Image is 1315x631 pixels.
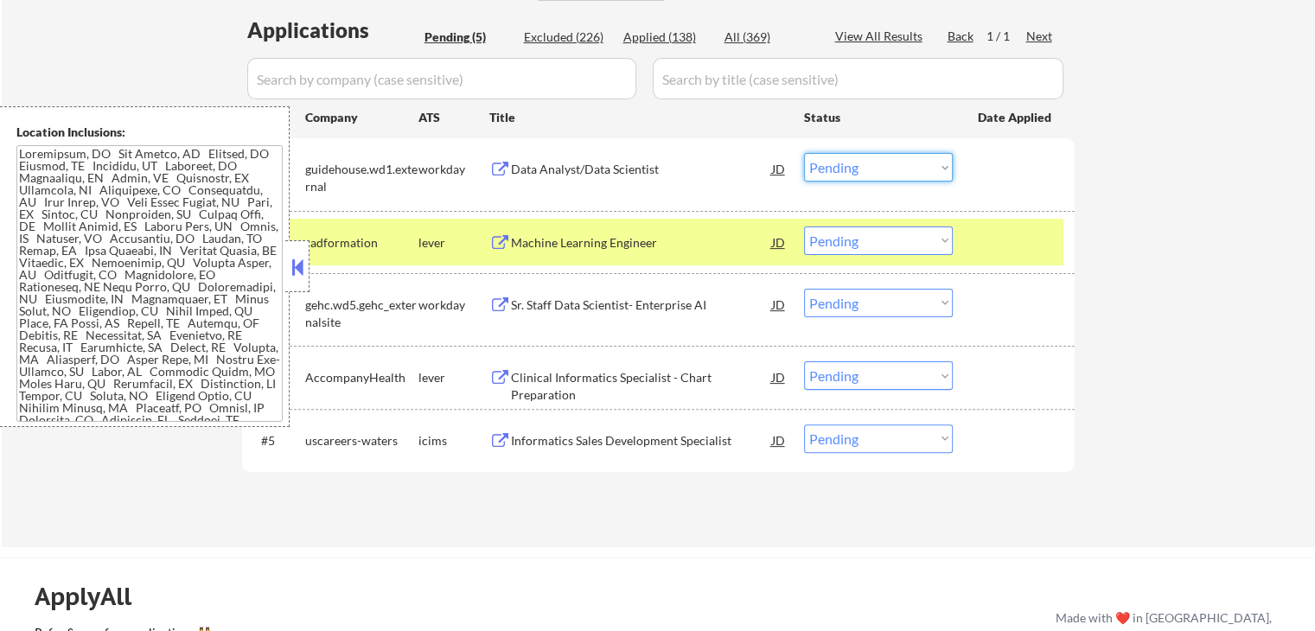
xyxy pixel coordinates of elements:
div: Machine Learning Engineer [511,234,772,252]
div: workday [418,161,489,178]
div: radformation [305,234,418,252]
div: AccompanyHealth [305,369,418,386]
div: lever [418,369,489,386]
div: Title [489,109,788,126]
div: JD [770,153,788,184]
div: Pending (5) [425,29,511,46]
div: ApplyAll [35,582,151,611]
div: JD [770,424,788,456]
div: guidehouse.wd1.external [305,161,418,194]
div: Clinical Informatics Specialist - Chart Preparation [511,369,772,403]
div: JD [770,226,788,258]
div: Informatics Sales Development Specialist [511,432,772,449]
div: gehc.wd5.gehc_externalsite [305,296,418,330]
div: Date Applied [978,109,1054,126]
div: Excluded (226) [524,29,610,46]
div: workday [418,296,489,314]
div: uscareers-waters [305,432,418,449]
div: View All Results [835,28,928,45]
div: Applications [247,20,418,41]
div: JD [770,361,788,392]
div: Company [305,109,418,126]
div: ATS [418,109,489,126]
div: JD [770,289,788,320]
div: All (369) [725,29,811,46]
div: Applied (138) [623,29,710,46]
div: 1 / 1 [986,28,1026,45]
div: lever [418,234,489,252]
input: Search by title (case sensitive) [653,58,1063,99]
div: #5 [261,432,291,449]
div: Data Analyst/Data Scientist [511,161,772,178]
div: Back [948,28,975,45]
input: Search by company (case sensitive) [247,58,636,99]
div: Next [1026,28,1054,45]
div: Sr. Staff Data Scientist- Enterprise AI [511,296,772,314]
div: Status [804,101,953,132]
div: Location Inclusions: [16,124,283,141]
div: icims [418,432,489,449]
